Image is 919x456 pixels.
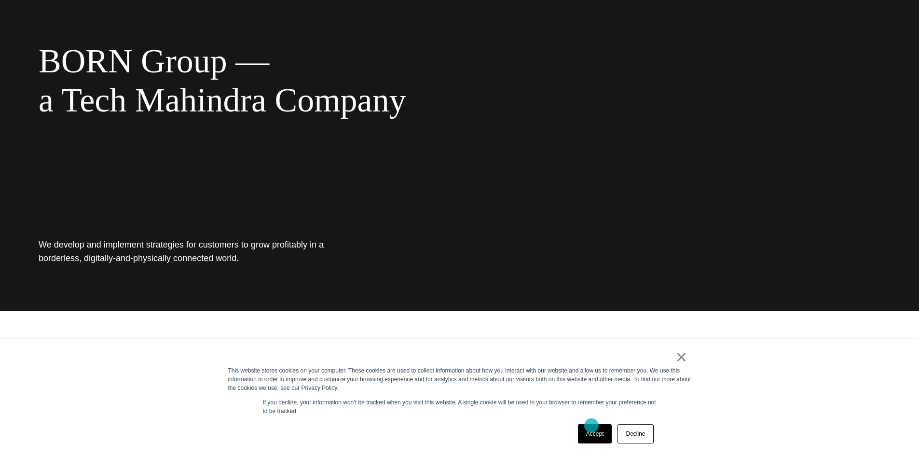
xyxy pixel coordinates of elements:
[39,238,328,265] h1: We develop and implement strategies for customers to grow profitably in a borderless, digitally-a...
[617,424,653,443] a: Decline
[228,366,691,392] div: This website stores cookies on your computer. These cookies are used to collect information about...
[39,41,589,120] div: BORN Group — a Tech Mahindra Company
[578,424,612,443] a: Accept
[263,398,657,415] p: If you decline, your information won’t be tracked when you visit this website. A single cookie wi...
[676,353,687,361] a: ×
